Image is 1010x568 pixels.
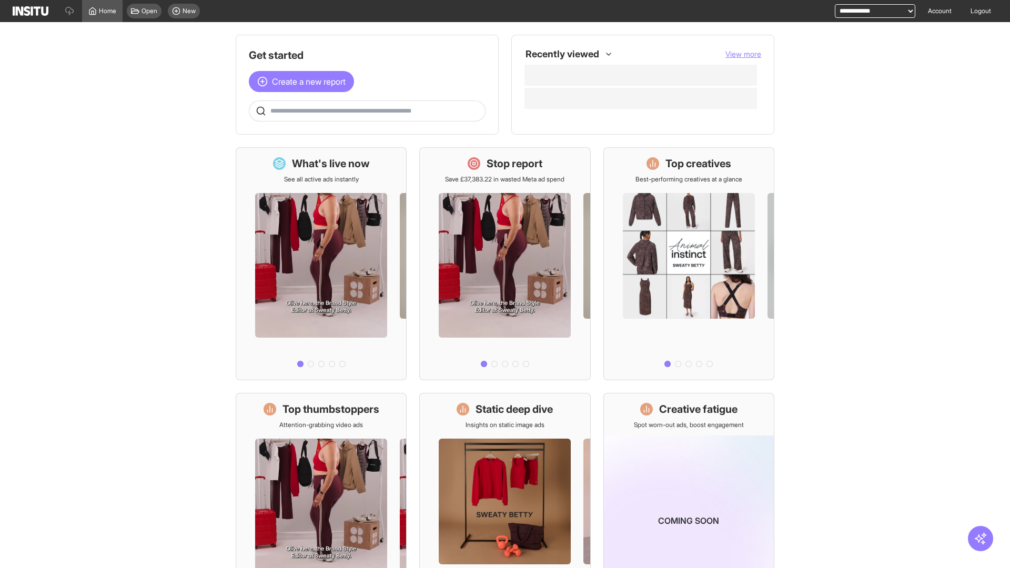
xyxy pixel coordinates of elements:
h1: Top thumbstoppers [282,402,379,417]
h1: Top creatives [665,156,731,171]
span: Home [99,7,116,15]
p: Insights on static image ads [466,421,544,429]
button: View more [725,49,761,59]
p: See all active ads instantly [284,175,359,184]
a: Top creativesBest-performing creatives at a glance [603,147,774,380]
a: Stop reportSave £37,383.22 in wasted Meta ad spend [419,147,590,380]
h1: Static deep dive [476,402,553,417]
a: What's live nowSee all active ads instantly [236,147,407,380]
span: Open [142,7,157,15]
h1: What's live now [292,156,370,171]
span: New [183,7,196,15]
img: Logo [13,6,48,16]
h1: Get started [249,48,486,63]
h1: Stop report [487,156,542,171]
button: Create a new report [249,71,354,92]
span: Create a new report [272,75,346,88]
p: Best-performing creatives at a glance [635,175,742,184]
span: View more [725,49,761,58]
p: Save £37,383.22 in wasted Meta ad spend [445,175,564,184]
p: Attention-grabbing video ads [279,421,363,429]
